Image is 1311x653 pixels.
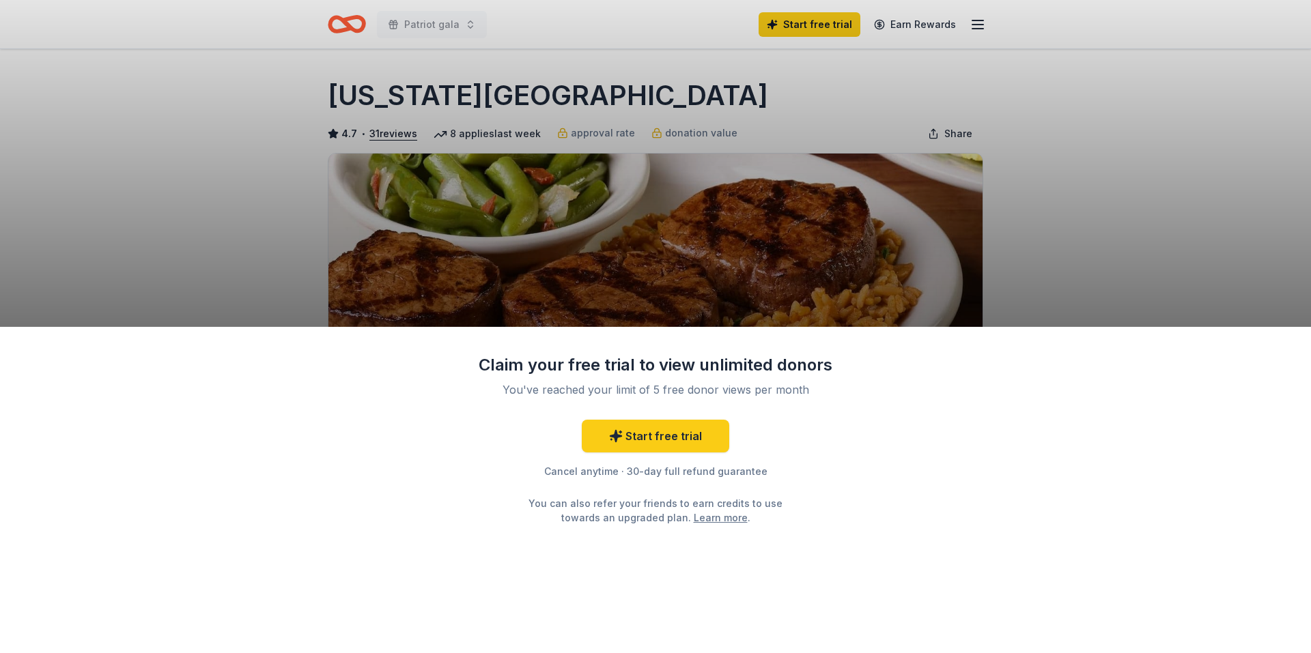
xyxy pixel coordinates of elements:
[694,510,748,525] a: Learn more
[478,463,833,480] div: Cancel anytime · 30-day full refund guarantee
[478,354,833,376] div: Claim your free trial to view unlimited donors
[516,496,795,525] div: You can also refer your friends to earn credits to use towards an upgraded plan. .
[582,420,729,452] a: Start free trial
[494,381,817,398] div: You've reached your limit of 5 free donor views per month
